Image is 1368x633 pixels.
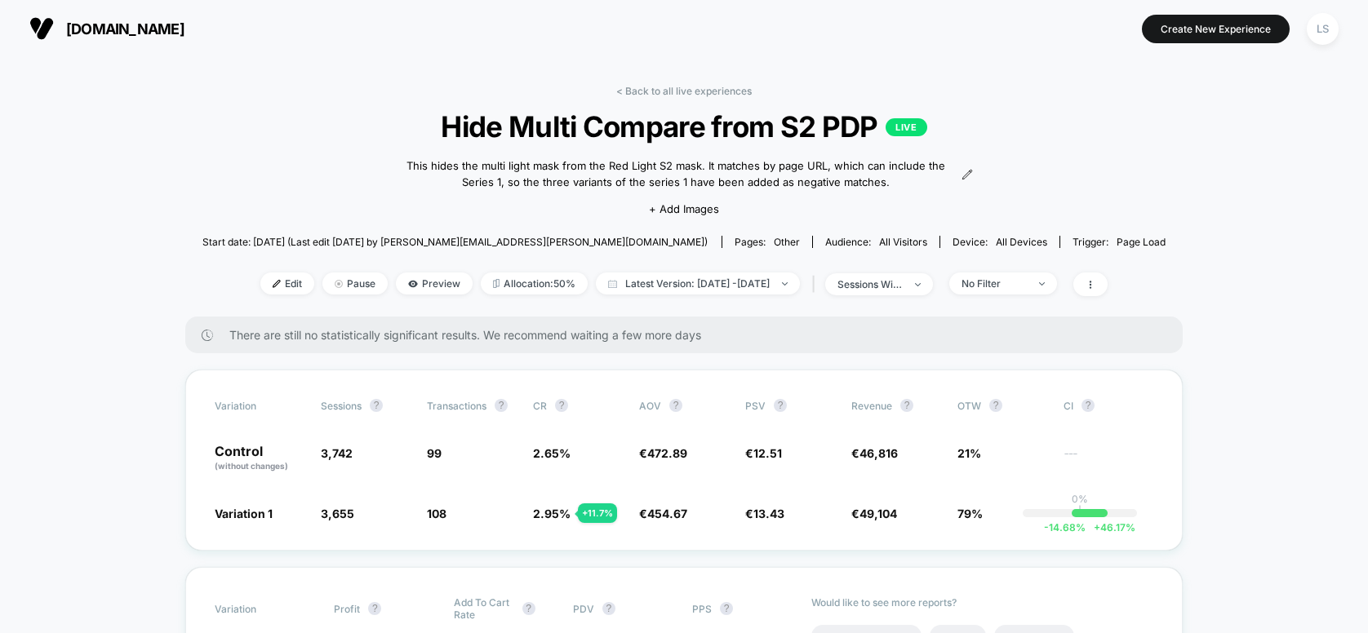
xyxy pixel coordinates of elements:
button: [DOMAIN_NAME] [24,15,189,42]
button: ? [602,602,615,615]
span: There are still no statistically significant results. We recommend waiting a few more days [229,328,1150,342]
span: + Add Images [649,202,719,215]
img: edit [273,280,281,288]
span: Variation [215,399,304,412]
span: 472.89 [647,446,687,460]
span: Transactions [427,400,486,412]
img: calendar [608,280,617,288]
span: 108 [427,507,446,520]
span: All Visitors [879,236,927,248]
span: € [851,507,897,520]
div: Trigger: [1073,236,1166,248]
span: CI [1064,399,1153,412]
span: 21% [957,446,981,460]
p: LIVE [886,118,926,136]
span: + [1094,521,1100,533]
span: 3,655 [321,507,354,520]
span: Device: [939,236,1059,248]
div: + 11.7 % [578,503,617,523]
div: No Filter [962,277,1027,290]
span: 2.65 % [533,446,571,460]
div: Pages: [735,236,800,248]
span: 13.43 [753,507,784,520]
span: Page Load [1117,236,1166,248]
span: Revenue [851,400,892,412]
button: ? [555,399,568,412]
span: 46,816 [859,446,898,460]
span: | [808,272,825,296]
span: 46.17 % [1086,521,1135,533]
span: PSV [745,400,766,412]
span: 2.95 % [533,507,571,520]
span: PPS [692,603,712,615]
a: < Back to all live experiences [616,85,752,97]
button: LS [1302,12,1344,46]
span: Profit [334,603,360,615]
img: end [335,280,343,288]
span: Add To Cart Rate [454,596,514,621]
p: Would like to see more reports? [811,596,1153,609]
button: ? [1082,399,1095,412]
button: ? [774,399,787,412]
span: Edit [260,272,314,294]
span: Start date: [DATE] (Last edit [DATE] by [PERSON_NAME][EMAIL_ADDRESS][PERSON_NAME][DOMAIN_NAME]) [202,236,708,248]
span: Hide Multi Compare from S2 PDP [251,109,1117,144]
span: Pause [322,272,388,294]
span: € [745,507,784,520]
span: PDV [573,603,594,615]
div: LS [1307,13,1339,45]
span: Variation [215,596,304,621]
img: end [782,282,788,286]
span: 12.51 [753,446,782,460]
button: ? [522,602,535,615]
img: end [915,283,921,286]
p: Control [215,445,304,472]
span: 454.67 [647,507,687,520]
button: ? [720,602,733,615]
span: other [774,236,800,248]
span: OTW [957,399,1047,412]
span: Allocation: 50% [481,272,588,294]
span: Preview [396,272,473,294]
button: Create New Experience [1142,15,1290,43]
span: -14.68 % [1044,521,1086,533]
span: Latest Version: [DATE] - [DATE] [596,272,800,294]
span: € [745,446,782,460]
button: ? [495,399,508,412]
img: rebalance [493,279,500,288]
span: € [639,507,687,520]
span: AOV [639,400,661,412]
div: Audience: [825,236,927,248]
span: 99 [427,446,442,460]
span: 79% [957,507,983,520]
span: --- [1064,449,1153,472]
img: end [1039,282,1045,286]
img: Visually logo [29,16,54,41]
button: ? [900,399,913,412]
button: ? [989,399,1002,412]
span: all devices [996,236,1047,248]
span: This hides the multi light mask from the Red Light S2 mask. It matches by page URL, which can inc... [395,158,957,190]
span: Variation 1 [215,507,273,520]
span: 49,104 [859,507,897,520]
div: sessions with impression [837,278,903,290]
p: | [1078,505,1082,517]
span: (without changes) [215,461,288,471]
span: [DOMAIN_NAME] [66,20,184,38]
button: ? [368,602,381,615]
p: 0% [1072,493,1088,505]
span: € [639,446,687,460]
span: 3,742 [321,446,353,460]
button: ? [669,399,682,412]
button: ? [370,399,383,412]
span: Sessions [321,400,362,412]
span: CR [533,400,547,412]
span: € [851,446,898,460]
